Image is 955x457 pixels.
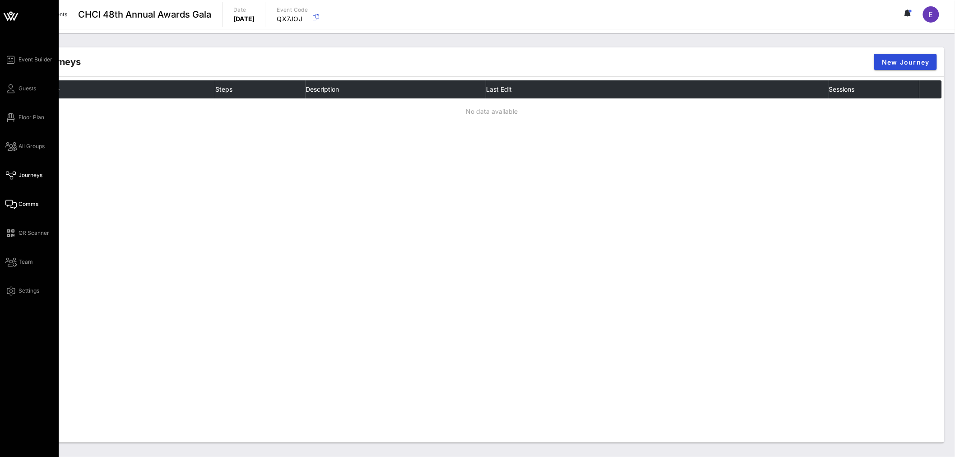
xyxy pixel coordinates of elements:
[35,98,942,124] td: No data available
[19,171,42,179] span: Journeys
[5,199,38,210] a: Comms
[923,6,939,23] div: E
[486,80,829,98] th: Last Edit: Not sorted. Activate to sort ascending.
[40,55,81,69] div: Journeys
[277,14,308,23] p: QX7JOJ
[19,113,44,121] span: Floor Plan
[486,85,512,93] span: Last Edit
[881,58,930,66] span: New Journey
[19,287,39,295] span: Settings
[5,141,45,152] a: All Groups
[5,112,44,123] a: Floor Plan
[306,85,339,93] span: Description
[277,5,308,14] p: Event Code
[19,142,45,150] span: All Groups
[5,83,36,94] a: Guests
[19,200,38,208] span: Comms
[215,85,232,93] span: Steps
[19,258,33,266] span: Team
[233,14,255,23] p: [DATE]
[5,256,33,267] a: Team
[5,228,49,238] a: QR Scanner
[874,54,937,70] button: New Journey
[19,84,36,93] span: Guests
[233,5,255,14] p: Date
[78,8,211,21] span: CHCI 48th Annual Awards Gala
[5,54,52,65] a: Event Builder
[5,285,39,296] a: Settings
[215,80,306,98] th: Steps
[35,80,215,98] th: Name: Not sorted. Activate to sort ascending.
[19,229,49,237] span: QR Scanner
[829,85,855,93] span: Sessions
[929,10,933,19] span: E
[306,80,486,98] th: Description: Not sorted. Activate to sort ascending.
[19,56,52,64] span: Event Builder
[829,80,919,98] th: Sessions: Not sorted. Activate to sort ascending.
[5,170,42,181] a: Journeys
